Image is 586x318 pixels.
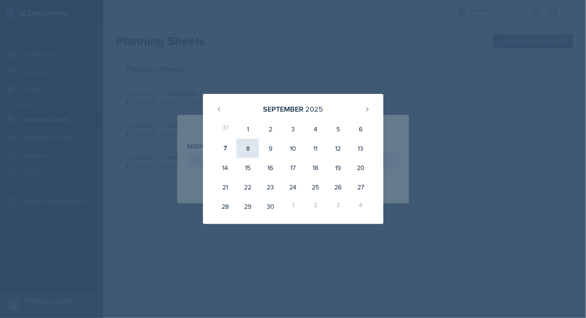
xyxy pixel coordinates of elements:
div: 1 [236,119,259,139]
div: 2 [259,119,282,139]
div: 15 [236,158,259,177]
div: 28 [214,197,237,216]
div: 4 [349,197,372,216]
div: 3 [327,197,349,216]
div: September [263,104,303,114]
div: 24 [282,177,304,197]
div: 17 [282,158,304,177]
div: 25 [304,177,327,197]
div: 3 [282,119,304,139]
div: 18 [304,158,327,177]
div: 29 [236,197,259,216]
div: 8 [236,139,259,158]
div: 13 [349,139,372,158]
div: 5 [327,119,349,139]
div: 2 [304,197,327,216]
div: 10 [282,139,304,158]
div: 27 [349,177,372,197]
div: 7 [214,139,237,158]
div: 20 [349,158,372,177]
div: 22 [236,177,259,197]
div: 26 [327,177,349,197]
div: 9 [259,139,282,158]
div: 23 [259,177,282,197]
div: 19 [327,158,349,177]
div: 12 [327,139,349,158]
div: 11 [304,139,327,158]
div: 21 [214,177,237,197]
div: 1 [282,197,304,216]
div: 6 [349,119,372,139]
div: 14 [214,158,237,177]
div: 4 [304,119,327,139]
div: 2025 [305,104,323,114]
div: 31 [214,119,237,139]
div: 16 [259,158,282,177]
div: 30 [259,197,282,216]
